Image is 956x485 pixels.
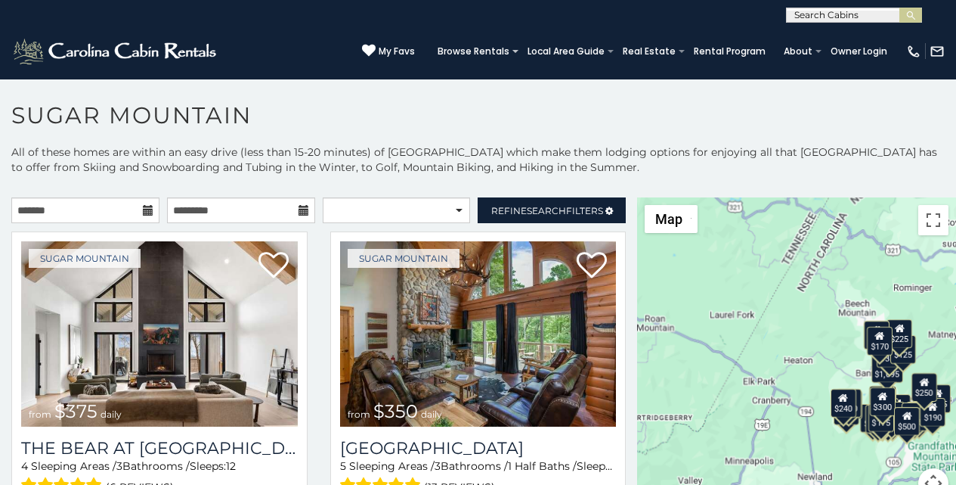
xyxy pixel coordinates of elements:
span: 3 [116,459,122,473]
button: Toggle fullscreen view [918,205,948,235]
span: 5 [340,459,346,473]
span: 12 [613,459,623,473]
div: $155 [925,384,951,413]
h3: The Bear At Sugar Mountain [21,438,298,459]
img: mail-regular-white.png [930,44,945,59]
img: Grouse Moor Lodge [340,241,617,427]
a: [GEOGRAPHIC_DATA] [340,438,617,459]
img: The Bear At Sugar Mountain [21,241,298,427]
img: phone-regular-white.png [906,44,921,59]
div: $1,095 [871,354,903,383]
div: $190 [920,398,945,427]
div: $125 [890,335,916,364]
div: $175 [868,403,894,432]
span: daily [101,409,122,420]
div: $500 [894,407,920,436]
div: $250 [911,373,937,402]
a: Sugar Mountain [29,249,141,268]
div: $300 [870,387,896,416]
span: My Favs [379,45,415,58]
span: 12 [226,459,236,473]
div: $225 [886,319,912,348]
span: 3 [435,459,441,473]
span: from [348,409,370,420]
span: Refine Filters [491,205,603,216]
div: $155 [865,405,891,434]
h3: Grouse Moor Lodge [340,438,617,459]
span: Search [527,205,566,216]
span: Map [655,211,682,227]
span: from [29,409,51,420]
a: RefineSearchFilters [478,197,626,223]
div: $240 [864,321,889,350]
a: Browse Rentals [430,41,517,62]
span: 4 [21,459,28,473]
a: Grouse Moor Lodge from $350 daily [340,241,617,427]
span: daily [421,409,442,420]
img: White-1-2.png [11,36,221,67]
a: Rental Program [686,41,773,62]
a: The Bear At Sugar Mountain from $375 daily [21,241,298,427]
div: $240 [831,389,856,418]
a: Add to favorites [577,250,607,282]
a: My Favs [362,44,415,59]
span: $350 [373,400,418,422]
div: $190 [869,386,895,415]
button: Change map style [645,205,698,233]
span: $375 [54,400,97,422]
span: 1 Half Baths / [508,459,577,473]
div: $200 [885,394,911,423]
a: Sugar Mountain [348,249,459,268]
a: Owner Login [823,41,895,62]
a: About [776,41,820,62]
a: Real Estate [615,41,683,62]
a: The Bear At [GEOGRAPHIC_DATA] [21,438,298,459]
a: Local Area Guide [520,41,612,62]
a: Add to favorites [258,250,289,282]
div: $170 [867,327,893,356]
div: $195 [902,403,927,431]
